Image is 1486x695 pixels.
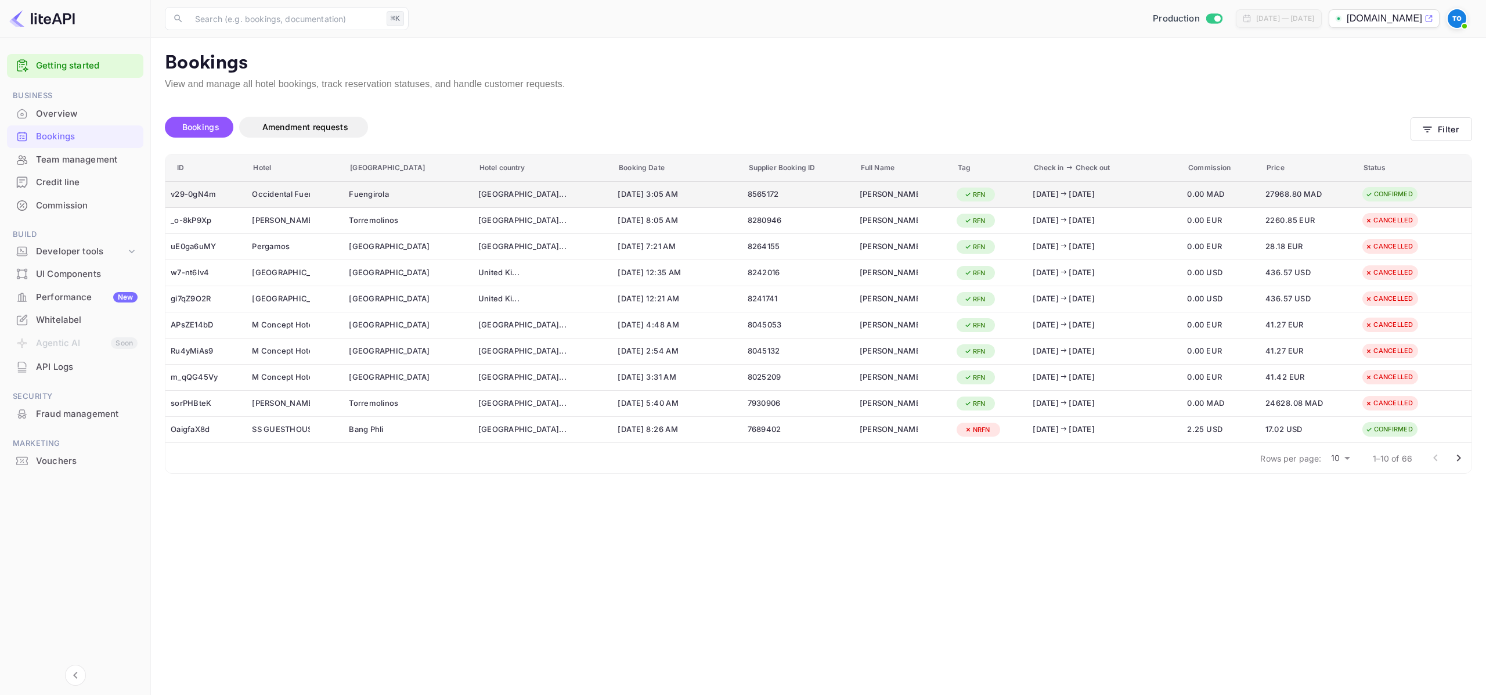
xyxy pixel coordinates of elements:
div: RFN [957,266,993,280]
div: RFN [957,318,993,333]
div: CANCELLED [1357,213,1420,228]
div: 8025209 [748,368,849,387]
div: CANCELLED [1357,396,1420,410]
div: Ru4yMiAs9 [171,342,241,361]
div: Developer tools [7,242,143,262]
div: Steve Doe [860,420,918,439]
span: 17.02 USD [1265,423,1323,436]
div: 10 [1326,450,1354,467]
div: Julian Tabakuu [860,316,918,334]
div: CANCELLED [1357,318,1420,332]
div: Thailand [478,420,607,439]
th: Commission [1182,154,1260,182]
a: Fraud management [7,403,143,424]
th: [GEOGRAPHIC_DATA] [344,154,473,182]
div: [GEOGRAPHIC_DATA] ... [478,241,607,253]
div: CANCELLED [1357,344,1420,358]
div: New [113,292,138,303]
div: Fuengirola [349,185,467,204]
div: United Kingdom of Great Britain and Northern Ireland [478,264,607,282]
a: Commission [7,195,143,216]
a: UI Components [7,263,143,285]
div: M Concept Hotel [252,342,310,361]
span: 436.57 USD [1265,293,1323,305]
div: Commission [36,199,138,213]
div: 8241741 [748,290,849,308]
div: Julian Tabakuu [860,368,918,387]
a: Overview [7,103,143,124]
a: Team management [7,149,143,170]
div: Oussama Tali [860,185,918,204]
div: m_qQG45Vy [171,368,241,387]
div: United Ki ... [478,267,607,279]
div: 8565172 [748,185,849,204]
div: Commission [7,195,143,217]
div: Team management [7,149,143,171]
div: Occidental Fuengirola [252,185,310,204]
span: 0.00 USD [1187,293,1255,305]
div: SS GUESTHOUSE [252,420,310,439]
div: London [349,264,467,282]
div: Torremolinos [349,398,467,409]
div: Credit line [36,176,138,189]
div: 8280946 [748,211,849,230]
span: [DATE] 12:35 AM [618,267,699,279]
span: 0.00 USD [1187,267,1255,279]
span: [DATE] 12:21 AM [618,293,699,305]
div: Sol Torremolinos - Don Pablo [252,394,310,413]
p: Rows per page: [1260,452,1321,464]
div: [GEOGRAPHIC_DATA] ... [478,189,607,200]
div: [DATE] [DATE] [1033,319,1131,331]
div: Developer tools [36,245,126,258]
div: RFN [957,292,993,307]
div: ⌘K [387,11,404,26]
div: Argentina [478,342,607,361]
span: 41.27 EUR [1265,319,1323,332]
table: booking table [165,154,1471,444]
div: account-settings tabs [165,117,1411,138]
div: [DATE] [DATE] [1033,398,1131,409]
span: Marketing [7,437,143,450]
span: 2260.85 EUR [1265,214,1323,227]
div: Vouchers [7,450,143,473]
div: [GEOGRAPHIC_DATA] ... [478,398,607,409]
div: 7930906 [748,394,849,413]
p: 1–10 of 66 [1373,452,1413,464]
div: Spain [478,185,607,204]
span: [DATE] 7:21 AM [618,240,699,253]
div: United Ki ... [478,293,607,305]
div: Julian Tabakuu [860,342,918,361]
div: [GEOGRAPHIC_DATA] ... [478,372,607,383]
div: RFN [957,188,993,202]
a: Credit line [7,171,143,193]
a: API Logs [7,356,143,377]
div: [GEOGRAPHIC_DATA] [349,267,467,279]
div: RFN [957,397,993,411]
div: [DATE] [DATE] [1033,345,1131,357]
div: [DATE] [DATE] [1033,424,1131,435]
div: Argentina [478,316,607,334]
div: Bill Holder [860,237,918,256]
div: uE0ga6uMY [171,237,241,256]
span: Production [1153,12,1200,26]
p: View and manage all hotel bookings, track reservation statuses, and handle customer requests. [165,77,1472,91]
div: Bookings [36,130,138,143]
div: CANCELLED [1357,370,1420,384]
th: Booking Date [612,154,742,182]
button: Collapse navigation [65,665,86,686]
span: 0.00 EUR [1187,240,1255,253]
th: ID [165,154,247,182]
span: 0.00 EUR [1187,319,1255,332]
div: Vouchers [36,455,138,468]
div: [GEOGRAPHIC_DATA] [349,319,467,331]
span: Business [7,89,143,102]
button: Filter [1411,117,1472,141]
div: [DATE] [DATE] [1033,241,1131,253]
div: RFN [957,240,993,254]
div: United Kingdom of Great Britain and Northern Ireland [478,290,607,308]
span: [DATE] 3:31 AM [618,371,699,384]
th: Status [1357,154,1471,182]
div: Whitelabel [36,314,138,327]
span: Security [7,390,143,403]
div: London [349,290,467,308]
